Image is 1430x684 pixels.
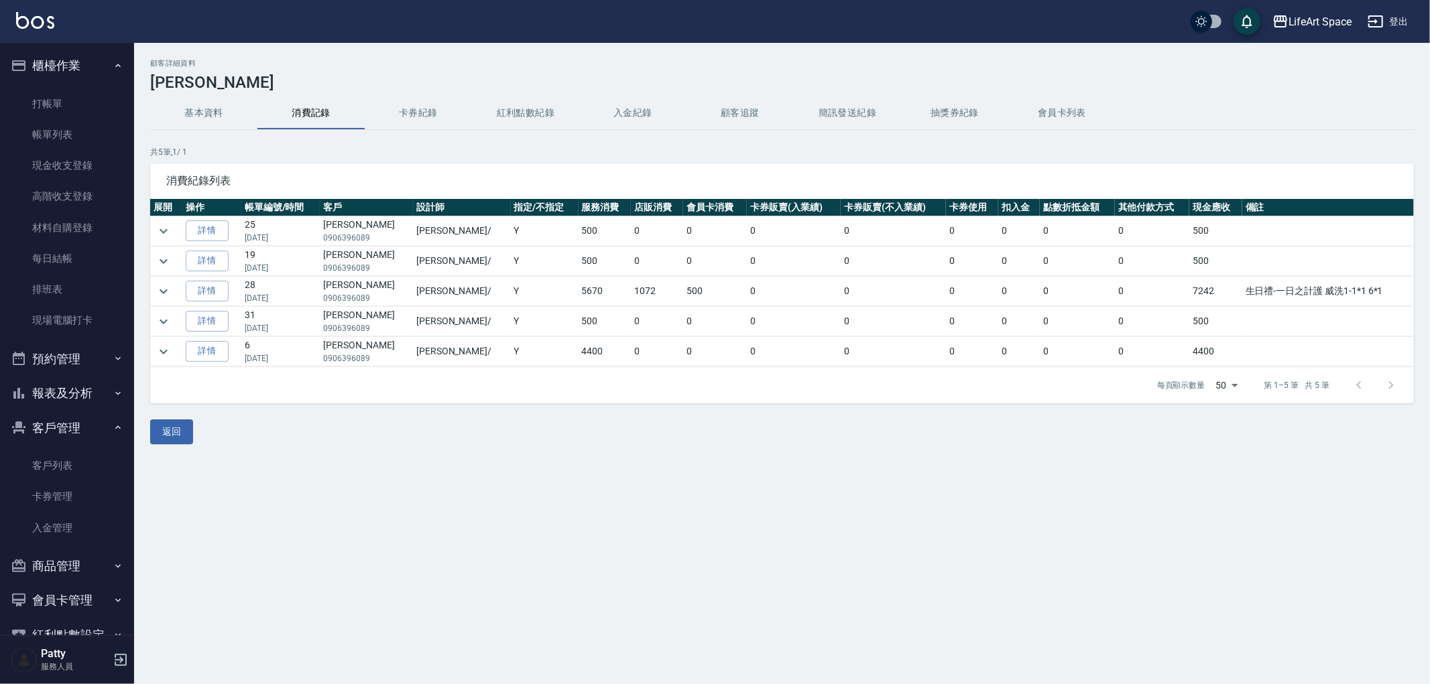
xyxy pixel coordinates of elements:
[245,352,317,364] p: [DATE]
[631,307,683,336] td: 0
[946,216,998,246] td: 0
[5,549,129,584] button: 商品管理
[1211,367,1243,403] div: 50
[946,307,998,336] td: 0
[841,307,946,336] td: 0
[186,341,229,362] a: 詳情
[1040,247,1115,276] td: 0
[5,274,129,305] a: 排班表
[257,97,365,129] button: 消費記錄
[320,247,413,276] td: [PERSON_NAME]
[5,512,129,543] a: 入金管理
[5,48,129,83] button: 櫃檯作業
[998,199,1040,216] th: 扣入金
[166,174,1398,188] span: 消費紀錄列表
[150,146,1414,158] p: 共 5 筆, 1 / 1
[365,97,472,129] button: 卡券紀錄
[5,150,129,181] a: 現金收支登錄
[1115,199,1190,216] th: 其他付款方式
[946,337,998,366] td: 0
[1189,307,1242,336] td: 500
[998,247,1040,276] td: 0
[998,277,1040,306] td: 0
[154,221,174,241] button: expand row
[631,247,683,276] td: 0
[1040,216,1115,246] td: 0
[579,307,631,336] td: 500
[5,88,129,119] a: 打帳單
[683,247,747,276] td: 0
[631,216,683,246] td: 0
[631,277,683,306] td: 1072
[1040,199,1115,216] th: 點數折抵金額
[511,247,579,276] td: Y
[683,216,747,246] td: 0
[946,247,998,276] td: 0
[1189,216,1242,246] td: 500
[1362,9,1414,34] button: 登出
[579,277,631,306] td: 5670
[1040,337,1115,366] td: 0
[579,247,631,276] td: 500
[150,73,1414,92] h3: [PERSON_NAME]
[413,337,511,366] td: [PERSON_NAME] /
[150,97,257,129] button: 基本資料
[683,307,747,336] td: 0
[747,199,841,216] th: 卡券販賣(入業績)
[5,212,129,243] a: 材料自購登錄
[472,97,579,129] button: 紅利點數紀錄
[1040,277,1115,306] td: 0
[323,352,410,364] p: 0906396089
[154,312,174,332] button: expand row
[186,281,229,301] a: 詳情
[241,216,320,246] td: 25
[1189,277,1242,306] td: 7242
[413,216,511,246] td: [PERSON_NAME] /
[1242,277,1414,306] td: 生日禮-一日之計護 威洗1-1*1 6*1
[241,199,320,216] th: 帳單編號/時間
[245,322,317,334] p: [DATE]
[747,216,841,246] td: 0
[320,216,413,246] td: [PERSON_NAME]
[1242,199,1414,216] th: 備註
[998,307,1040,336] td: 0
[413,307,511,336] td: [PERSON_NAME] /
[747,337,841,366] td: 0
[320,307,413,336] td: [PERSON_NAME]
[841,277,946,306] td: 0
[413,277,511,306] td: [PERSON_NAME] /
[320,277,413,306] td: [PERSON_NAME]
[323,262,410,274] p: 0906396089
[1189,247,1242,276] td: 500
[579,337,631,366] td: 4400
[511,307,579,336] td: Y
[5,583,129,618] button: 會員卡管理
[747,247,841,276] td: 0
[182,199,241,216] th: 操作
[150,199,182,216] th: 展開
[5,411,129,446] button: 客戶管理
[1189,199,1242,216] th: 現金應收
[747,307,841,336] td: 0
[998,337,1040,366] td: 0
[683,337,747,366] td: 0
[5,119,129,150] a: 帳單列表
[41,647,109,661] h5: Patty
[841,216,946,246] td: 0
[683,277,747,306] td: 500
[5,181,129,212] a: 高階收支登錄
[579,199,631,216] th: 服務消費
[186,220,229,241] a: 詳情
[1115,247,1190,276] td: 0
[1008,97,1116,129] button: 會員卡列表
[413,199,511,216] th: 設計師
[320,337,413,366] td: [PERSON_NAME]
[683,199,747,216] th: 會員卡消費
[320,199,413,216] th: 客戶
[901,97,1008,129] button: 抽獎券紀錄
[241,277,320,306] td: 28
[245,232,317,244] p: [DATE]
[241,307,320,336] td: 31
[5,450,129,481] a: 客戶列表
[841,337,946,366] td: 0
